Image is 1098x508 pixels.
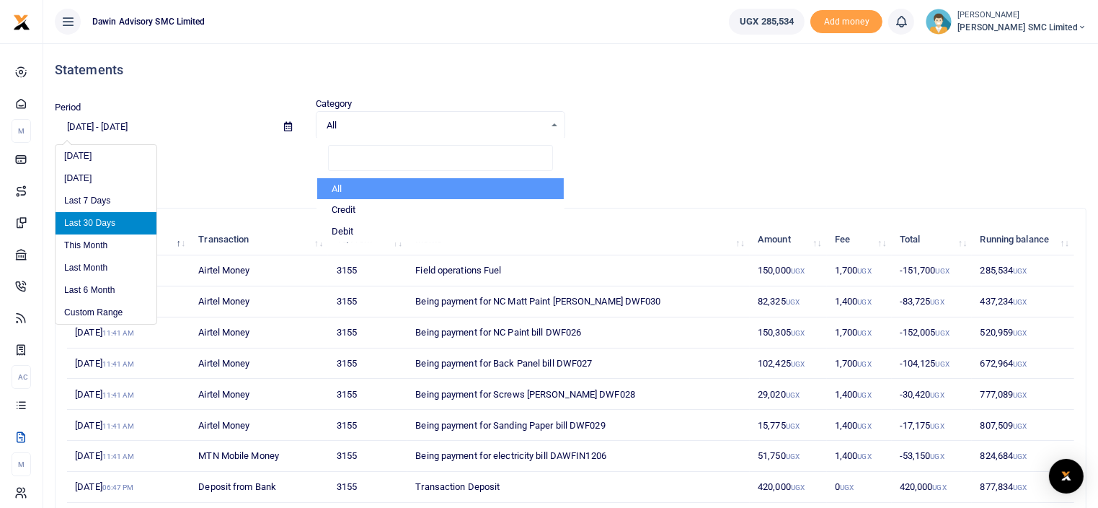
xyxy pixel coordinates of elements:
[827,410,892,441] td: 1,400
[67,410,190,441] td: [DATE]
[791,483,805,491] small: UGX
[926,9,952,35] img: profile-user
[786,298,800,306] small: UGX
[957,21,1086,34] span: [PERSON_NAME] SMC Limited
[972,224,1074,255] th: Running balance: activate to sort column ascending
[1049,459,1084,494] div: Open Intercom Messenger
[729,9,805,35] a: UGX 285,534
[407,255,750,286] td: Field operations Fuel
[858,360,872,368] small: UGX
[56,235,156,257] li: This Month
[317,178,564,200] li: All
[858,329,872,337] small: UGX
[972,317,1074,349] td: 520,959
[55,62,1086,78] h4: Statements
[407,410,750,441] td: Being payment for Sanding Paper bill DWF029
[328,286,407,317] td: 3155
[972,472,1074,503] td: 877,834
[810,10,882,34] span: Add money
[931,422,944,430] small: UGX
[87,15,211,28] span: Dawin Advisory SMC Limited
[328,349,407,380] td: 3155
[190,286,328,317] td: Airtel Money
[67,472,190,503] td: [DATE]
[190,410,328,441] td: Airtel Money
[786,391,800,399] small: UGX
[13,16,30,27] a: logo-small logo-large logo-large
[55,115,273,139] input: select period
[407,317,750,349] td: Being payment for NC Paint bill DWF026
[750,472,827,503] td: 420,000
[316,97,353,111] label: Category
[67,441,190,472] td: [DATE]
[827,286,892,317] td: 1,400
[407,349,750,380] td: Being payment for Back Panel bill DWF027
[1013,298,1027,306] small: UGX
[931,298,944,306] small: UGX
[750,349,827,380] td: 102,425
[858,391,872,399] small: UGX
[407,224,750,255] th: Memo: activate to sort column ascending
[791,360,805,368] small: UGX
[67,317,190,349] td: [DATE]
[936,267,949,275] small: UGX
[12,365,31,389] li: Ac
[328,410,407,441] td: 3155
[407,379,750,410] td: Being payment for Screws [PERSON_NAME] DWF028
[55,157,1086,172] p: Download
[190,441,328,472] td: MTN Mobile Money
[791,267,805,275] small: UGX
[892,317,973,349] td: -152,005
[786,422,800,430] small: UGX
[102,329,135,337] small: 11:41 AM
[67,349,190,380] td: [DATE]
[827,379,892,410] td: 1,400
[190,255,328,286] td: Airtel Money
[1013,391,1027,399] small: UGX
[786,452,800,460] small: UGX
[827,349,892,380] td: 1,700
[892,224,973,255] th: Total: activate to sort column ascending
[810,10,882,34] li: Toup your wallet
[1013,329,1027,337] small: UGX
[892,410,973,441] td: -17,175
[892,286,973,317] td: -83,725
[67,379,190,410] td: [DATE]
[858,298,872,306] small: UGX
[972,286,1074,317] td: 437,234
[827,317,892,349] td: 1,700
[102,391,135,399] small: 11:41 AM
[972,379,1074,410] td: 777,089
[972,349,1074,380] td: 672,964
[328,441,407,472] td: 3155
[750,224,827,255] th: Amount: activate to sort column ascending
[56,302,156,324] li: Custom Range
[791,329,805,337] small: UGX
[931,391,944,399] small: UGX
[407,286,750,317] td: Being payment for NC Matt Paint [PERSON_NAME] DWF030
[936,360,949,368] small: UGX
[1013,267,1027,275] small: UGX
[56,212,156,235] li: Last 30 Days
[972,410,1074,441] td: 807,509
[328,317,407,349] td: 3155
[858,452,872,460] small: UGX
[750,379,827,410] td: 29,020
[933,483,947,491] small: UGX
[327,118,544,133] span: All
[810,15,882,26] a: Add money
[926,9,1086,35] a: profile-user [PERSON_NAME] [PERSON_NAME] SMC Limited
[102,422,135,430] small: 11:41 AM
[750,255,827,286] td: 150,000
[56,279,156,302] li: Last 6 Month
[317,199,564,221] li: Credit
[12,119,31,143] li: M
[56,167,156,190] li: [DATE]
[723,9,810,35] li: Wallet ballance
[827,441,892,472] td: 1,400
[827,255,892,286] td: 1,700
[190,472,328,503] td: Deposit from Bank
[56,145,156,167] li: [DATE]
[190,224,328,255] th: Transaction: activate to sort column ascending
[892,379,973,410] td: -30,420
